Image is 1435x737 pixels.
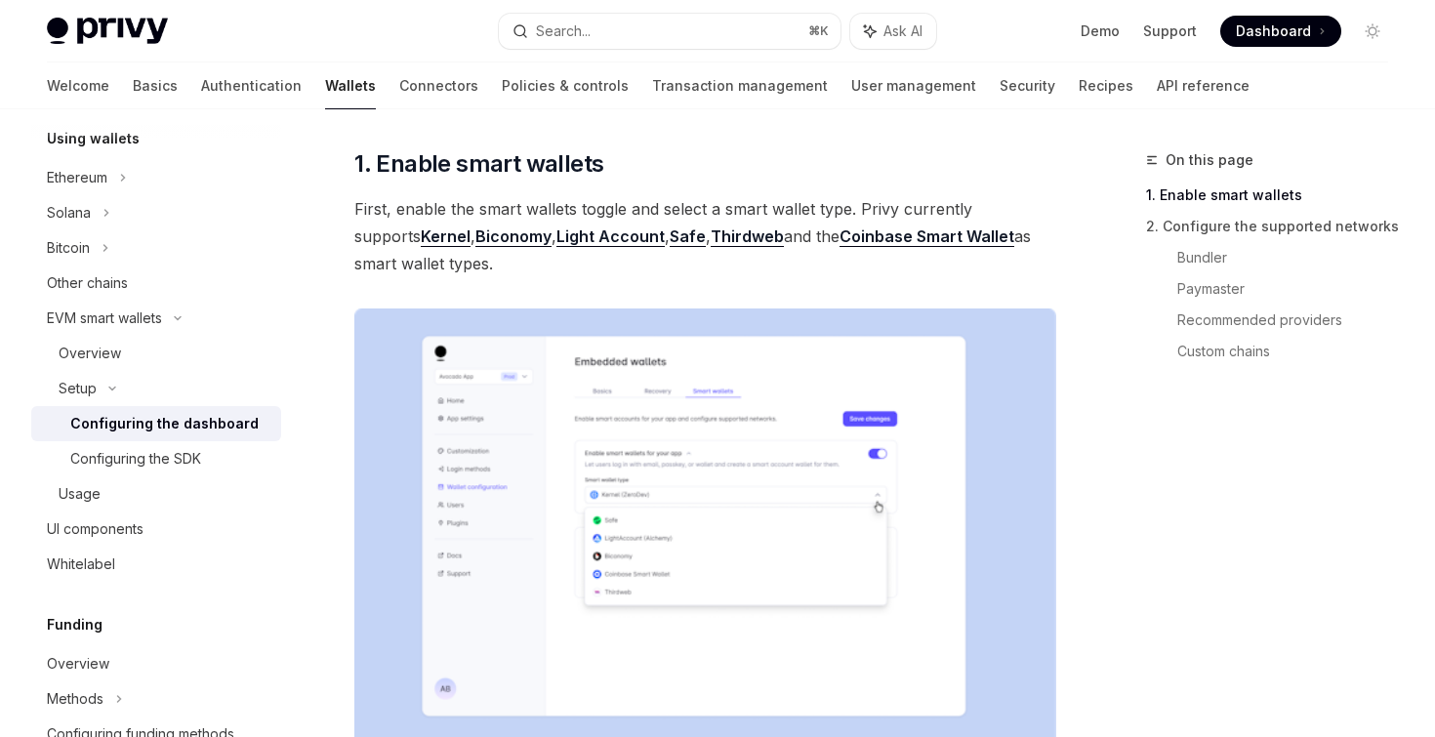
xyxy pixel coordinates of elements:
[1357,16,1388,47] button: Toggle dark mode
[850,14,936,49] button: Ask AI
[47,517,143,541] div: UI components
[201,62,302,109] a: Authentication
[499,14,840,49] button: Search...⌘K
[47,271,128,295] div: Other chains
[70,412,259,435] div: Configuring the dashboard
[1177,273,1404,305] a: Paymaster
[47,201,91,225] div: Solana
[59,482,101,506] div: Usage
[1146,180,1404,211] a: 1. Enable smart wallets
[47,62,109,109] a: Welcome
[31,406,281,441] a: Configuring the dashboard
[1166,148,1253,172] span: On this page
[47,166,107,189] div: Ethereum
[1143,21,1197,41] a: Support
[31,441,281,476] a: Configuring the SDK
[1177,336,1404,367] a: Custom chains
[1157,62,1250,109] a: API reference
[536,20,591,43] div: Search...
[31,476,281,512] a: Usage
[133,62,178,109] a: Basics
[502,62,629,109] a: Policies & controls
[556,226,665,247] a: Light Account
[31,266,281,301] a: Other chains
[1220,16,1341,47] a: Dashboard
[670,226,706,247] a: Safe
[47,236,90,260] div: Bitcoin
[31,336,281,371] a: Overview
[59,377,97,400] div: Setup
[47,18,168,45] img: light logo
[711,226,784,247] a: Thirdweb
[31,646,281,681] a: Overview
[851,62,976,109] a: User management
[47,652,109,676] div: Overview
[840,226,1014,247] a: Coinbase Smart Wallet
[1000,62,1055,109] a: Security
[652,62,828,109] a: Transaction management
[31,512,281,547] a: UI components
[1177,305,1404,336] a: Recommended providers
[47,613,102,636] h5: Funding
[354,148,603,180] span: 1. Enable smart wallets
[1146,211,1404,242] a: 2. Configure the supported networks
[1081,21,1120,41] a: Demo
[883,21,922,41] span: Ask AI
[1236,21,1311,41] span: Dashboard
[70,447,201,471] div: Configuring the SDK
[47,553,115,576] div: Whitelabel
[808,23,829,39] span: ⌘ K
[354,195,1056,277] span: First, enable the smart wallets toggle and select a smart wallet type. Privy currently supports ,...
[1079,62,1133,109] a: Recipes
[47,687,103,711] div: Methods
[475,226,552,247] a: Biconomy
[59,342,121,365] div: Overview
[31,547,281,582] a: Whitelabel
[399,62,478,109] a: Connectors
[1177,242,1404,273] a: Bundler
[421,226,471,247] a: Kernel
[47,307,162,330] div: EVM smart wallets
[325,62,376,109] a: Wallets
